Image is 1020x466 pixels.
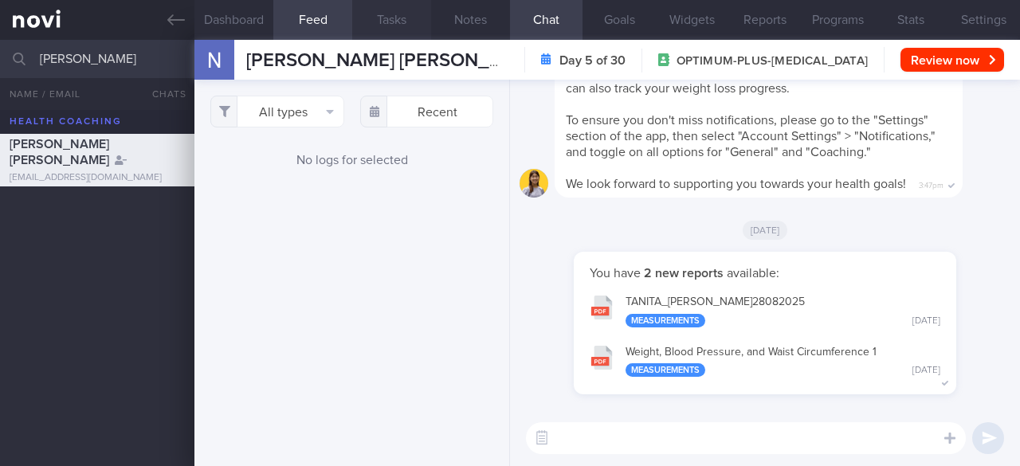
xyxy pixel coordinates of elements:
[246,51,547,70] span: [PERSON_NAME] [PERSON_NAME]
[582,335,948,386] button: Weight, Blood Pressure, and Waist Circumference 1 Measurements [DATE]
[626,296,940,327] div: TANITA_ [PERSON_NAME] 28082025
[559,53,626,69] strong: Day 5 of 30
[919,176,943,191] span: 3:47pm
[677,53,868,69] span: OPTIMUM-PLUS-[MEDICAL_DATA]
[210,151,493,169] div: No logs for selected
[641,267,727,280] strong: 2 new reports
[743,221,788,240] span: [DATE]
[566,178,906,190] span: We look forward to supporting you towards your health goals!
[626,346,940,378] div: Weight, Blood Pressure, and Waist Circumference 1
[210,96,343,127] button: All types
[626,363,705,377] div: Measurements
[10,172,185,184] div: [EMAIL_ADDRESS][DOMAIN_NAME]
[566,114,936,159] span: To ensure you don't miss notifications, please go to the "Settings" section of the app, then sele...
[626,314,705,327] div: Measurements
[900,48,1004,72] button: Review now
[10,138,109,166] span: [PERSON_NAME] [PERSON_NAME]
[590,265,940,281] p: You have available:
[131,78,194,110] button: Chats
[912,365,940,377] div: [DATE]
[912,315,940,327] div: [DATE]
[582,285,948,335] button: TANITA_[PERSON_NAME]28082025 Measurements [DATE]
